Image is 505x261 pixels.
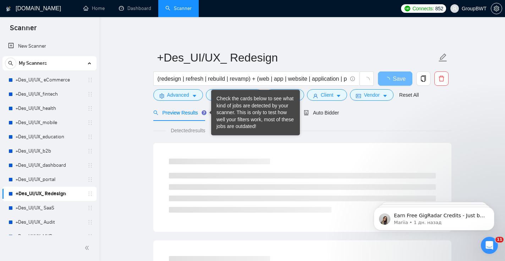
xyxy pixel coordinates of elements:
input: Scanner name... [157,49,437,66]
span: 11 [495,237,504,243]
a: +Des_UI/UX_ eCommerce [16,73,83,87]
span: delete [435,75,448,82]
span: robot [304,110,309,115]
span: user [313,93,318,98]
a: +Des_UI/UX_MVP [16,229,83,244]
span: caret-down [192,93,197,98]
span: loading [363,77,370,83]
span: Vendor [364,91,379,99]
div: Check the cards below to see what kind of jobs are detected by your scanner. This is only to test... [216,95,295,130]
button: delete [434,71,449,86]
span: double-left [84,244,92,251]
a: +Des_UI/UX_health [16,101,83,116]
span: Save [393,74,406,83]
span: holder [87,205,93,211]
span: loading [384,77,393,82]
button: settingAdvancedcaret-down [153,89,203,101]
span: holder [87,177,93,182]
span: 852 [435,5,443,12]
a: +Des_UI/UX_ Redesign [16,187,83,201]
span: Advanced [167,91,189,99]
a: +Des_UI/UX_education [16,130,83,144]
span: Preview Results [153,110,204,116]
li: New Scanner [2,39,97,53]
span: Client [321,91,334,99]
a: +Des_UI/UX_fintech [16,87,83,101]
span: setting [159,93,164,98]
span: user [452,6,457,11]
a: dashboardDashboard [119,5,151,11]
a: +Des_UI/UX_ Audit [16,215,83,229]
button: barsJob Categorycaret-down [206,89,263,101]
a: +Des_UI/UX_portal [16,172,83,187]
iframe: Intercom live chat [481,237,498,254]
a: +Des_UI/UX_ SaaS [16,201,83,215]
img: logo [6,3,11,15]
button: folderJobscaret-down [266,89,304,101]
span: holder [87,219,93,225]
span: holder [87,163,93,168]
button: userClientcaret-down [307,89,347,101]
span: holder [87,134,93,140]
button: setting [491,3,502,14]
span: holder [87,234,93,239]
a: +Des_UI/UX_b2b [16,144,83,158]
button: Save [378,71,412,86]
span: Auto Bidder [304,110,339,116]
div: Tooltip anchor [201,110,207,116]
iframe: Intercom notifications сообщение [363,192,505,242]
span: info-circle [350,76,355,81]
a: searchScanner [165,5,192,11]
span: holder [87,191,93,197]
span: My Scanners [19,56,47,70]
span: holder [87,91,93,97]
span: idcard [356,93,361,98]
a: Reset All [399,91,419,99]
span: holder [87,120,93,126]
span: Detected results [166,127,210,134]
a: +Des_UI/UX_dashboard [16,158,83,172]
a: homeHome [83,5,105,11]
span: caret-down [336,93,341,98]
span: Scanner [4,23,42,38]
button: copy [416,71,430,86]
a: setting [491,6,502,11]
span: edit [438,53,448,62]
button: search [5,58,16,69]
span: holder [87,148,93,154]
img: upwork-logo.png [405,6,410,11]
span: holder [87,77,93,83]
input: Search Freelance Jobs... [158,74,347,83]
a: New Scanner [8,39,91,53]
span: Connects: [412,5,434,12]
a: +Des_UI/UX_mobile [16,116,83,130]
span: holder [87,106,93,111]
span: caret-down [383,93,388,98]
span: copy [417,75,430,82]
span: search [5,61,16,66]
span: search [153,110,158,115]
button: idcardVendorcaret-down [350,89,393,101]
